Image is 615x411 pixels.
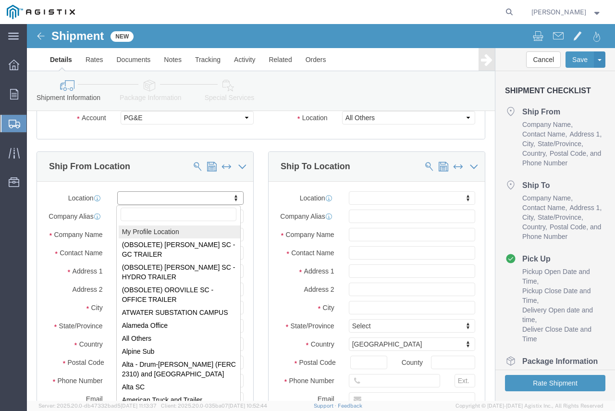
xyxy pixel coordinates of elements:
span: Geoffrey Schilke [531,7,586,17]
img: logo [7,5,75,19]
span: Copyright © [DATE]-[DATE] Agistix Inc., All Rights Reserved [455,402,603,410]
button: [PERSON_NAME] [531,6,602,18]
iframe: FS Legacy Container [27,24,615,401]
span: [DATE] 10:52:44 [228,403,267,409]
a: Feedback [338,403,362,409]
span: [DATE] 11:13:37 [121,403,157,409]
span: Client: 2025.20.0-035ba07 [161,403,267,409]
span: Server: 2025.20.0-db47332bad5 [38,403,157,409]
a: Support [314,403,338,409]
